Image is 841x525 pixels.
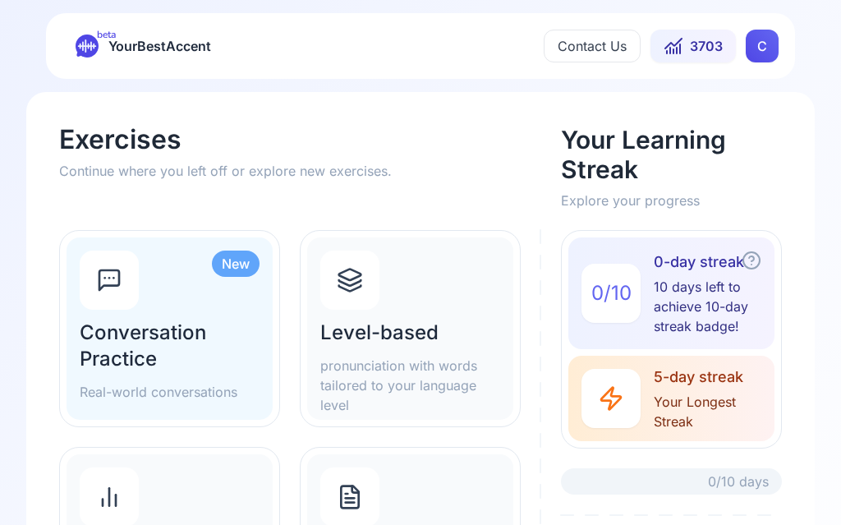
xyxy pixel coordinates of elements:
[654,251,761,274] span: 0-day streak
[708,472,769,491] span: 0/10 days
[561,125,782,184] h2: Your Learning Streak
[300,230,521,427] a: Level-basedpronunciation with words tailored to your language level
[746,30,779,62] button: CC
[650,30,736,62] button: 3703
[690,36,723,56] span: 3703
[212,251,260,277] div: New
[591,280,632,306] span: 0 / 10
[80,382,260,402] p: Real-world conversations
[544,30,641,62] button: Contact Us
[108,35,211,58] span: YourBestAccent
[59,230,280,427] a: NewConversation PracticeReal-world conversations
[62,35,224,58] a: betaYourBestAccent
[59,125,541,154] h1: Exercises
[654,392,774,431] span: Your Longest Streak
[59,161,541,181] p: Continue where you left off or explore new exercises.
[654,277,761,336] span: 10 days left to achieve 10-day streak badge!
[320,356,500,415] p: pronunciation with words tailored to your language level
[654,366,774,389] span: 5-day streak
[80,320,260,372] h2: Conversation Practice
[320,320,500,346] h2: Level-based
[561,191,782,210] p: Explore your progress
[97,28,116,41] span: beta
[746,30,779,62] div: C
